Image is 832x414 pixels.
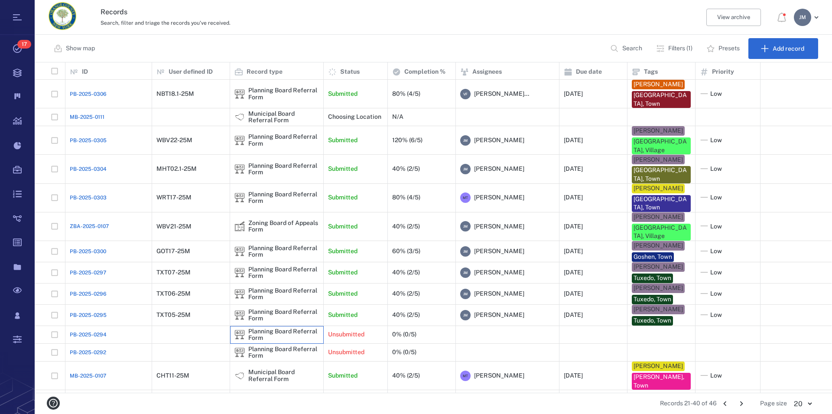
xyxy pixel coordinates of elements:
[101,7,573,17] h3: Records
[634,362,683,371] div: [PERSON_NAME]
[660,399,717,408] span: Records 21-40 of 46
[634,373,689,390] div: [PERSON_NAME], Town
[576,68,602,76] p: Due date
[634,166,689,183] div: [GEOGRAPHIC_DATA], Town
[634,253,672,261] div: Goshen, Town
[392,312,420,318] div: 40% (2/5)
[234,329,245,340] img: icon Planning Board Referral Form
[392,91,420,97] div: 80% (4/5)
[234,112,245,122] div: Municipal Board Referral Form
[474,136,524,145] span: [PERSON_NAME]
[70,137,107,144] span: PB-2025-0305
[234,112,245,122] img: icon Municipal Board Referral Form
[70,290,107,298] a: PB-2025-0296
[66,44,95,53] p: Show map
[70,194,107,202] a: PB-2025-0303
[234,89,245,99] div: Planning Board Referral Form
[717,397,750,411] nav: pagination navigation
[760,399,787,408] span: Page size
[460,135,471,146] div: J M
[634,241,683,250] div: [PERSON_NAME]
[234,221,245,231] div: Zoning Board of Appeals Form
[634,224,689,241] div: [GEOGRAPHIC_DATA], Village
[234,164,245,174] div: Planning Board Referral Form
[328,90,357,98] p: Submitted
[328,193,357,202] p: Submitted
[460,310,471,320] div: J M
[234,89,245,99] img: icon Planning Board Referral Form
[328,165,357,173] p: Submitted
[634,80,683,89] div: [PERSON_NAME]
[651,38,699,59] button: Filters (1)
[248,134,319,147] div: Planning Board Referral Form
[328,290,357,298] p: Submitted
[328,113,381,121] p: Choosing Location
[710,165,722,173] span: Low
[248,111,319,124] div: Municipal Board Referral Form
[234,246,245,257] img: icon Planning Board Referral Form
[392,372,420,379] div: 40% (2/5)
[248,328,319,342] div: Planning Board Referral Form
[70,372,106,380] a: MB-2025-0107
[248,191,319,205] div: Planning Board Referral Form
[234,329,245,340] div: Planning Board Referral Form
[70,90,107,98] a: PB-2025-0306
[156,223,192,230] div: WBV21-25M
[248,346,319,359] div: Planning Board Referral Form
[634,91,689,108] div: [GEOGRAPHIC_DATA], Town
[248,309,319,322] div: Planning Board Referral Form
[156,194,192,201] div: WRT17-25M
[634,195,689,212] div: [GEOGRAPHIC_DATA], Town
[564,223,583,230] div: [DATE]
[248,163,319,176] div: Planning Board Referral Form
[701,38,747,59] button: Presets
[234,371,245,381] img: icon Municipal Board Referral Form
[234,192,245,203] div: Planning Board Referral Form
[156,290,191,297] div: TXT06-25M
[17,40,31,49] span: 17
[644,68,658,76] p: Tags
[474,372,524,380] span: [PERSON_NAME]
[794,9,822,26] button: JM
[234,347,245,358] img: icon Planning Board Referral Form
[70,222,109,230] span: ZBA-2025-0107
[156,166,197,172] div: MHT02.1-25M
[328,348,364,357] p: Unsubmitted
[248,220,319,233] div: Zoning Board of Appeals Form
[712,68,734,76] p: Priority
[234,289,245,299] img: icon Planning Board Referral Form
[564,372,583,379] div: [DATE]
[49,2,76,30] img: Orange County Planning Department logo
[460,221,471,231] div: J M
[328,247,357,256] p: Submitted
[328,136,357,145] p: Submitted
[248,392,319,406] div: Municipal Board Referral Form
[404,68,445,76] p: Completion %
[70,165,107,173] span: PB-2025-0304
[340,68,360,76] p: Status
[718,397,732,411] button: Go to previous page
[234,246,245,257] div: Planning Board Referral Form
[474,193,524,202] span: [PERSON_NAME]
[634,305,683,314] div: [PERSON_NAME]
[234,371,245,381] div: Municipal Board Referral Form
[710,372,722,380] span: Low
[70,248,106,255] a: PB-2025-0300
[70,113,104,121] a: MB-2025-0111
[70,331,107,339] span: PB-2025-0294
[710,90,722,98] span: Low
[234,267,245,278] img: icon Planning Board Referral Form
[156,248,190,254] div: GOT17-25M
[248,287,319,301] div: Planning Board Referral Form
[474,268,524,277] span: [PERSON_NAME]
[718,44,740,53] p: Presets
[70,349,106,356] a: PB-2025-0292
[392,349,416,355] div: 0% (0/5)
[564,312,583,318] div: [DATE]
[460,289,471,299] div: J M
[474,247,524,256] span: [PERSON_NAME]
[328,330,364,339] p: Unsubmitted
